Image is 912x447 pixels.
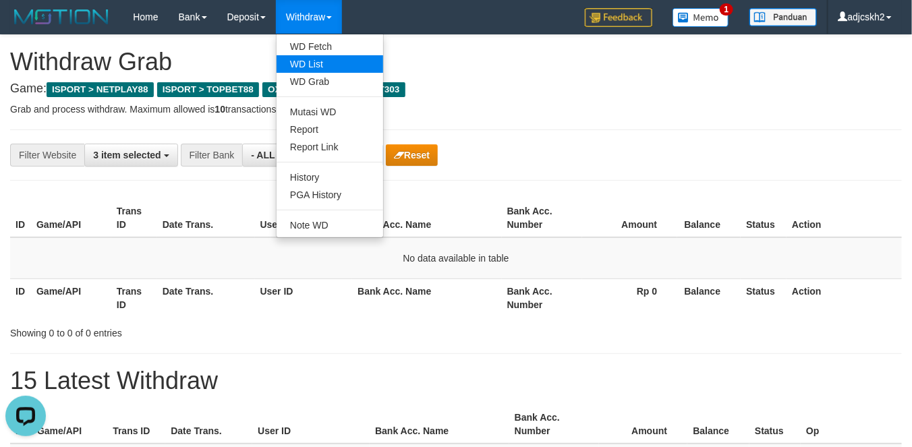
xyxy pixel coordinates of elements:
[277,38,383,55] a: WD Fetch
[107,405,165,444] th: Trans ID
[255,199,353,237] th: User ID
[10,237,902,279] td: No data available in table
[111,199,157,237] th: Trans ID
[582,278,678,317] th: Rp 0
[352,199,501,237] th: Bank Acc. Name
[749,405,801,444] th: Status
[215,104,225,115] strong: 10
[10,278,31,317] th: ID
[262,82,405,97] span: OXPLAY > BONANZASLOT303
[157,199,255,237] th: Date Trans.
[801,405,902,444] th: Op
[10,321,370,340] div: Showing 0 to 0 of 0 entries
[277,186,383,204] a: PGA History
[255,278,353,317] th: User ID
[251,150,281,160] span: - ALL -
[277,216,383,234] a: Note WD
[252,405,370,444] th: User ID
[277,55,383,73] a: WD List
[720,3,734,16] span: 1
[677,199,741,237] th: Balance
[10,367,902,394] h1: 15 Latest Withdraw
[749,8,817,26] img: panduan.png
[277,169,383,186] a: History
[370,405,509,444] th: Bank Acc. Name
[181,144,243,167] div: Filter Bank
[687,405,749,444] th: Balance
[31,199,111,237] th: Game/API
[10,82,902,96] h4: Game:
[741,278,787,317] th: Status
[32,405,107,444] th: Game/API
[502,278,582,317] th: Bank Acc. Number
[111,278,157,317] th: Trans ID
[386,144,438,166] button: Reset
[84,144,177,167] button: 3 item selected
[677,278,741,317] th: Balance
[277,121,383,138] a: Report
[157,278,255,317] th: Date Trans.
[10,199,31,237] th: ID
[741,199,787,237] th: Status
[599,405,688,444] th: Amount
[31,278,111,317] th: Game/API
[277,73,383,90] a: WD Grab
[787,199,902,237] th: Action
[10,49,902,76] h1: Withdraw Grab
[5,5,46,46] button: Open LiveChat chat widget
[352,278,501,317] th: Bank Acc. Name
[10,7,113,27] img: MOTION_logo.png
[277,103,383,121] a: Mutasi WD
[157,82,259,97] span: ISPORT > TOPBET88
[585,8,652,27] img: Feedback.jpg
[10,102,902,116] p: Grab and process withdraw. Maximum allowed is transactions.
[10,144,84,167] div: Filter Website
[502,199,582,237] th: Bank Acc. Number
[582,199,678,237] th: Amount
[242,144,297,167] button: - ALL -
[787,278,902,317] th: Action
[165,405,252,444] th: Date Trans.
[277,138,383,156] a: Report Link
[47,82,154,97] span: ISPORT > NETPLAY88
[509,405,599,444] th: Bank Acc. Number
[93,150,161,160] span: 3 item selected
[673,8,729,27] img: Button%20Memo.svg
